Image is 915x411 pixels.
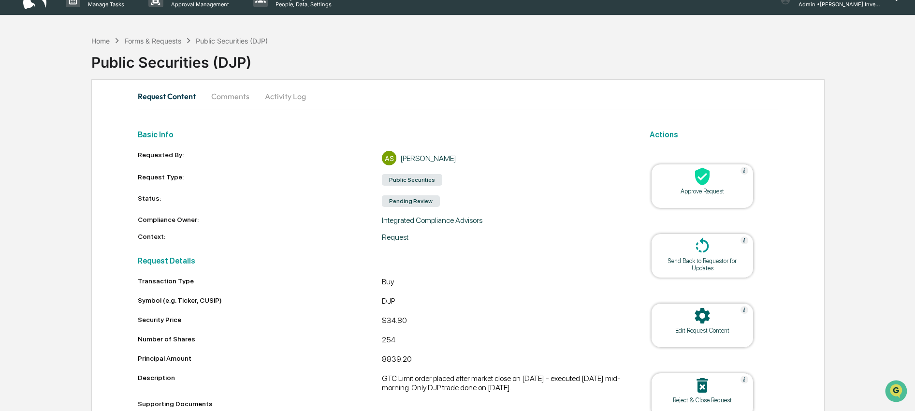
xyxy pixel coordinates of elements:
[659,327,746,334] div: Edit Request Content
[138,277,382,285] div: Transaction Type
[382,151,396,165] div: AS
[80,122,120,132] span: Attestations
[138,151,382,165] div: Requested By:
[257,85,314,108] button: Activity Log
[138,85,203,108] button: Request Content
[884,379,910,405] iframe: Open customer support
[19,122,62,132] span: Preclearance
[138,233,382,242] div: Context:
[138,216,382,225] div: Compliance Owner:
[382,216,626,225] div: Integrated Compliance Advisors
[19,140,61,150] span: Data Lookup
[650,130,778,139] h2: Actions
[125,37,181,45] div: Forms & Requests
[382,374,626,392] div: GTC Limit order placed after market close on [DATE] - executed [DATE] mid-morning. Only DJP trade...
[138,194,382,208] div: Status:
[741,376,748,383] img: Help
[659,257,746,272] div: Send Back to Requestor for Updates
[382,174,442,186] div: Public Securities
[70,123,78,131] div: 🗄️
[164,77,176,88] button: Start new chat
[791,1,881,8] p: Admin • [PERSON_NAME] Investments, LLC
[382,316,626,327] div: $34.80
[10,123,17,131] div: 🖐️
[138,335,382,343] div: Number of Shares
[33,74,159,84] div: Start new chat
[382,195,440,207] div: Pending Review
[138,316,382,323] div: Security Price
[203,85,257,108] button: Comments
[96,164,117,171] span: Pylon
[138,130,626,139] h2: Basic Info
[659,188,746,195] div: Approve Request
[91,37,110,45] div: Home
[268,1,336,8] p: People, Data, Settings
[6,118,66,135] a: 🖐️Preclearance
[80,1,129,8] p: Manage Tasks
[138,173,382,187] div: Request Type:
[6,136,65,154] a: 🔎Data Lookup
[10,74,27,91] img: 1746055101610-c473b297-6a78-478c-a979-82029cc54cd1
[91,46,915,71] div: Public Securities (DJP)
[138,354,382,362] div: Principal Amount
[382,277,626,289] div: Buy
[138,85,778,108] div: secondary tabs example
[138,374,382,388] div: Description
[33,84,122,91] div: We're available if you need us!
[382,233,626,242] div: Request
[196,37,268,45] div: Public Securities (DJP)
[66,118,124,135] a: 🗄️Attestations
[68,163,117,171] a: Powered byPylon
[659,396,746,404] div: Reject & Close Request
[138,256,626,265] h2: Request Details
[10,20,176,36] p: How can we help?
[163,1,234,8] p: Approval Management
[400,154,456,163] div: [PERSON_NAME]
[382,354,626,366] div: 8839.20
[382,335,626,347] div: 254
[741,236,748,244] img: Help
[382,296,626,308] div: DJP
[10,141,17,149] div: 🔎
[741,167,748,175] img: Help
[741,306,748,314] img: Help
[138,296,382,304] div: Symbol (e.g. Ticker, CUSIP)
[138,400,626,408] div: Supporting Documents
